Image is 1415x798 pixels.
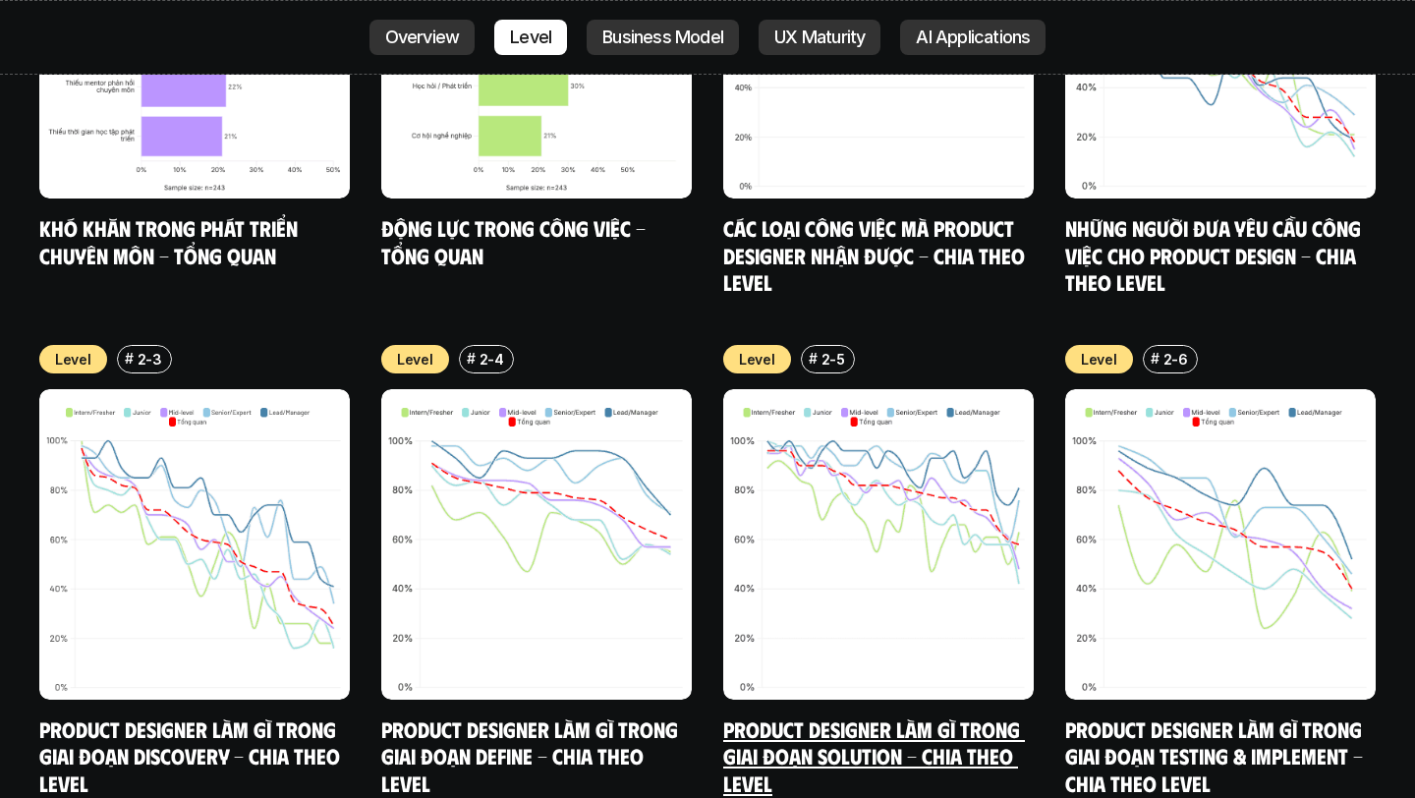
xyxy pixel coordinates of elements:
[1065,214,1366,295] a: Những người đưa yêu cầu công việc cho Product Design - Chia theo Level
[759,20,880,55] a: UX Maturity
[467,351,476,366] h6: #
[602,28,723,47] p: Business Model
[587,20,739,55] a: Business Model
[916,28,1030,47] p: AI Applications
[55,349,91,370] p: Level
[774,28,865,47] p: UX Maturity
[1163,349,1188,370] p: 2-6
[138,349,162,370] p: 2-3
[510,28,551,47] p: Level
[480,349,504,370] p: 2-4
[369,20,476,55] a: Overview
[397,349,433,370] p: Level
[125,351,134,366] h6: #
[723,715,1025,796] a: Product Designer làm gì trong giai đoạn Solution - Chia theo Level
[381,214,651,268] a: Động lực trong công việc - Tổng quan
[381,715,683,796] a: Product Designer làm gì trong giai đoạn Define - Chia theo Level
[494,20,567,55] a: Level
[739,349,775,370] p: Level
[821,349,845,370] p: 2-5
[1065,715,1368,796] a: Product Designer làm gì trong giai đoạn Testing & Implement - Chia theo Level
[1081,349,1117,370] p: Level
[900,20,1046,55] a: AI Applications
[1151,351,1160,366] h6: #
[39,214,303,268] a: Khó khăn trong phát triển chuyên môn - Tổng quan
[723,214,1030,295] a: Các loại công việc mà Product Designer nhận được - Chia theo Level
[385,28,460,47] p: Overview
[809,351,818,366] h6: #
[39,715,345,796] a: Product Designer làm gì trong giai đoạn Discovery - Chia theo Level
